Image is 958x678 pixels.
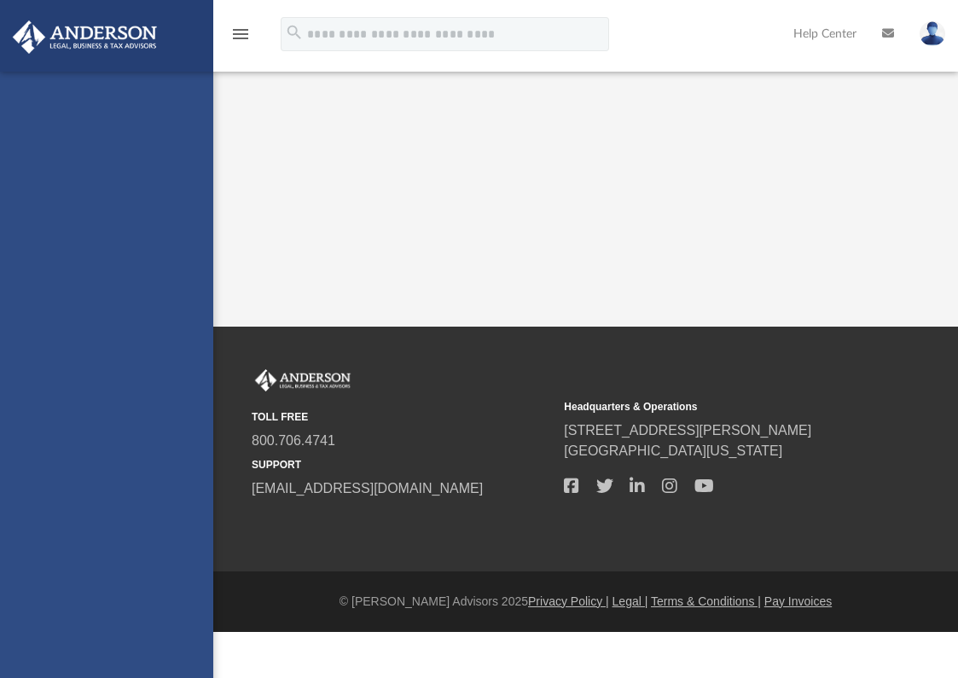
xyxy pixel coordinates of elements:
a: 800.706.4741 [252,433,335,448]
small: SUPPORT [252,457,552,472]
a: Terms & Conditions | [651,594,761,608]
a: [EMAIL_ADDRESS][DOMAIN_NAME] [252,481,483,495]
i: search [285,23,304,42]
img: User Pic [920,21,945,46]
img: Anderson Advisors Platinum Portal [8,20,162,54]
small: TOLL FREE [252,409,552,425]
a: Privacy Policy | [528,594,609,608]
a: Pay Invoices [764,594,832,608]
a: Legal | [613,594,648,608]
a: menu [230,32,251,44]
small: Headquarters & Operations [564,399,864,414]
i: menu [230,24,251,44]
div: © [PERSON_NAME] Advisors 2025 [213,593,958,611]
a: [STREET_ADDRESS][PERSON_NAME] [564,423,811,438]
img: Anderson Advisors Platinum Portal [252,369,354,391]
a: [GEOGRAPHIC_DATA][US_STATE] [564,443,782,458]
